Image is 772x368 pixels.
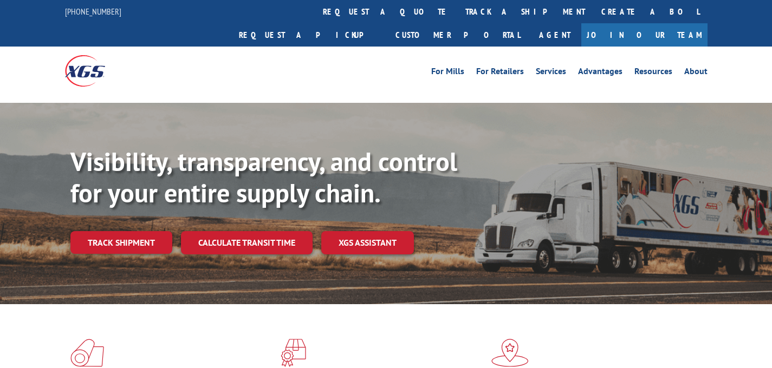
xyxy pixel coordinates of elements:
a: Agent [528,23,581,47]
a: For Mills [431,67,464,79]
img: xgs-icon-flagship-distribution-model-red [491,339,529,367]
a: About [684,67,708,79]
a: [PHONE_NUMBER] [65,6,121,17]
a: Services [536,67,566,79]
a: Track shipment [70,231,172,254]
img: xgs-icon-focused-on-flooring-red [281,339,306,367]
img: xgs-icon-total-supply-chain-intelligence-red [70,339,104,367]
a: XGS ASSISTANT [321,231,414,254]
a: Join Our Team [581,23,708,47]
b: Visibility, transparency, and control for your entire supply chain. [70,144,457,209]
a: Advantages [578,67,622,79]
a: Request a pickup [231,23,387,47]
a: Customer Portal [387,23,528,47]
a: Resources [634,67,672,79]
a: Calculate transit time [181,231,313,254]
a: For Retailers [476,67,524,79]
